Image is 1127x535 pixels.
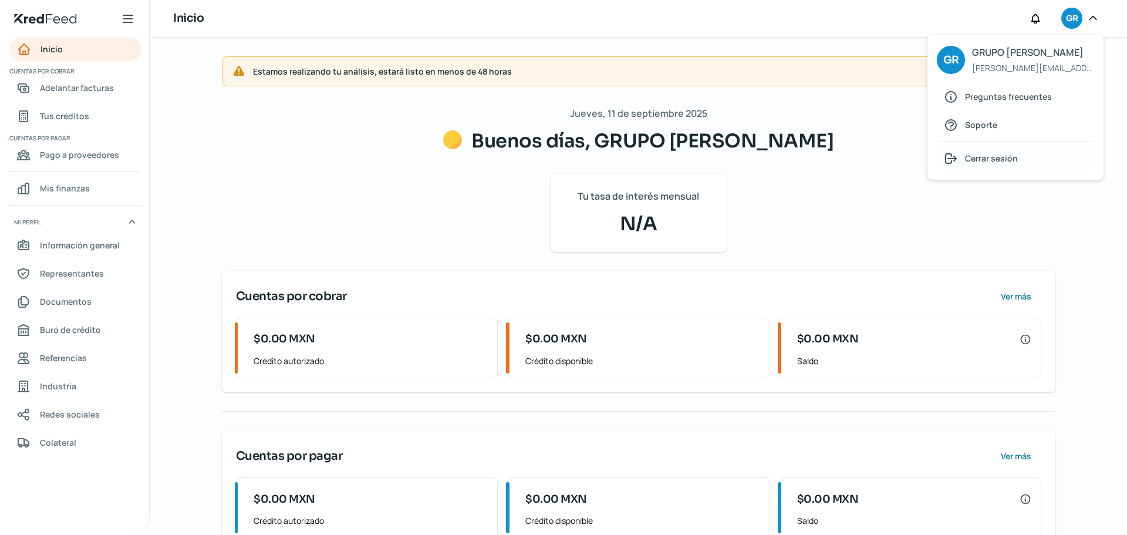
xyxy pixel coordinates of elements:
[40,294,92,309] span: Documentos
[525,354,760,368] span: Crédito disponible
[9,318,141,342] a: Buró de crédito
[525,492,587,507] span: $0.00 MXN
[40,379,76,393] span: Industria
[40,407,100,422] span: Redes sociales
[40,80,114,95] span: Adelantar facturas
[40,322,101,337] span: Buró de crédito
[254,492,315,507] span: $0.00 MXN
[9,346,141,370] a: Referencias
[41,42,63,56] span: Inicio
[9,143,141,167] a: Pago a proveedores
[991,445,1041,468] button: Ver más
[570,105,707,122] span: Jueves, 11 de septiembre 2025
[965,117,997,132] span: Soporte
[40,181,90,196] span: Mis finanzas
[40,351,87,365] span: Referencias
[9,262,141,285] a: Representantes
[9,66,140,76] span: Cuentas por cobrar
[578,188,699,205] span: Tu tasa de interés mensual
[525,513,760,528] span: Crédito disponible
[943,51,959,69] span: GR
[9,76,141,100] a: Adelantar facturas
[254,513,488,528] span: Crédito autorizado
[236,447,343,465] span: Cuentas por pagar
[40,147,119,162] span: Pago a proveedores
[9,375,141,398] a: Industria
[254,354,488,368] span: Crédito autorizado
[9,133,140,143] span: Cuentas por pagar
[9,234,141,257] a: Información general
[797,513,1031,528] span: Saldo
[9,177,141,200] a: Mis finanzas
[40,266,104,281] span: Representantes
[9,105,141,128] a: Tus créditos
[797,331,859,347] span: $0.00 MXN
[253,64,1045,79] span: Estamos realizando tu análisis, estará listo en menos de 48 horas
[797,354,1031,368] span: Saldo
[1001,292,1031,301] span: Ver más
[565,210,713,238] span: N/A
[972,60,1094,75] span: [PERSON_NAME][EMAIL_ADDRESS][DOMAIN_NAME]
[236,288,347,305] span: Cuentas por cobrar
[525,331,587,347] span: $0.00 MXN
[9,431,141,455] a: Colateral
[965,89,1052,104] span: Preguntas frecuentes
[254,331,315,347] span: $0.00 MXN
[471,129,834,153] span: Buenos días, GRUPO [PERSON_NAME]
[972,44,1094,61] span: GRUPO [PERSON_NAME]
[40,435,76,450] span: Colateral
[9,38,141,61] a: Inicio
[1001,452,1031,460] span: Ver más
[797,492,859,507] span: $0.00 MXN
[991,285,1041,308] button: Ver más
[40,109,89,123] span: Tus créditos
[1066,12,1078,26] span: GR
[14,217,41,227] span: Mi perfil
[9,290,141,314] a: Documentos
[965,151,1018,166] span: Cerrar sesión
[9,403,141,426] a: Redes sociales
[173,10,204,27] h1: Inicio
[443,130,462,149] img: Saludos
[40,238,120,253] span: Información general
